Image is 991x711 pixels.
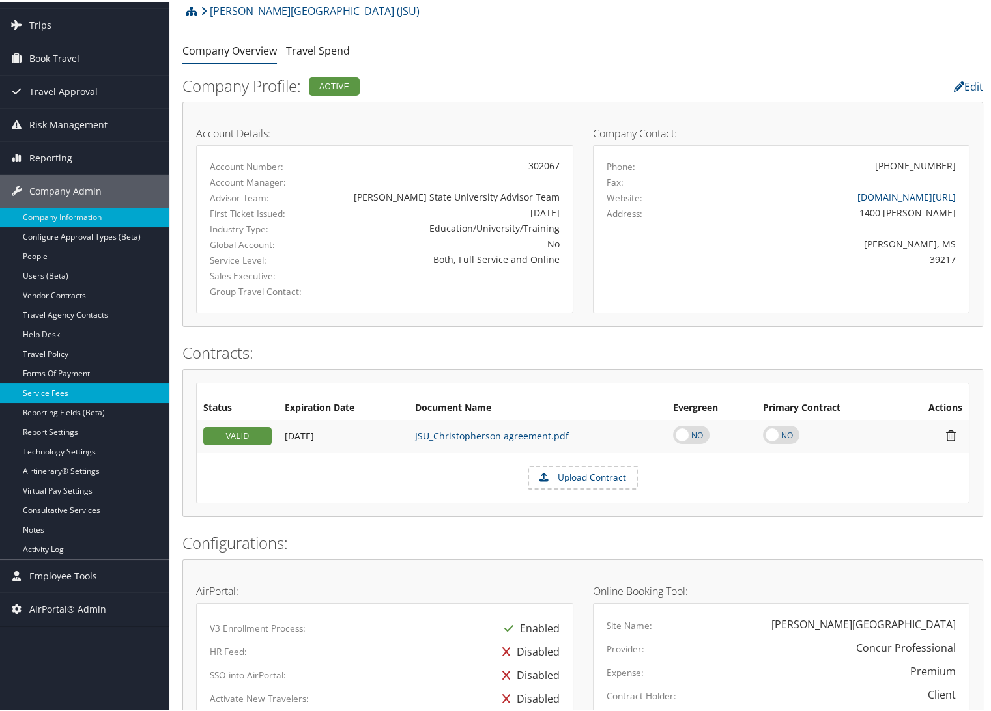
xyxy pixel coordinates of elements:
th: Actions [897,395,969,418]
label: Site Name: [607,617,652,630]
div: Active [309,76,360,94]
div: No [333,235,560,249]
label: Address: [607,205,642,218]
div: Enabled [498,615,560,638]
div: Disabled [496,662,560,685]
div: Both, Full Service and Online [333,251,560,264]
h2: Configurations: [182,530,983,552]
label: HR Feed: [210,643,247,656]
label: Service Level: [210,252,313,265]
a: Company Overview [182,42,277,56]
label: Fax: [607,174,624,187]
div: Education/University/Training [333,219,560,233]
div: Disabled [496,685,560,708]
label: Industry Type: [210,221,313,234]
label: Account Manager: [210,174,313,187]
label: Activate New Travelers: [210,690,309,703]
div: [PHONE_NUMBER] [875,157,956,171]
label: Website: [607,189,642,202]
label: Advisor Team: [210,189,313,202]
div: [DATE] [333,204,560,217]
label: SSO into AirPortal: [210,667,286,680]
div: [PERSON_NAME] State University Advisor Team [333,188,560,202]
a: [DOMAIN_NAME][URL] [857,189,956,201]
span: Risk Management [29,107,108,139]
label: Sales Executive: [210,268,313,281]
h4: Online Booking Tool: [593,584,970,594]
span: [DATE] [285,428,314,440]
label: First Ticket Issued: [210,205,313,218]
a: JSU_Christopherson agreement.pdf [415,428,569,440]
th: Status [197,395,278,418]
label: Phone: [607,158,635,171]
label: Provider: [607,641,644,654]
span: Reporting [29,140,72,173]
div: Concur Professional [856,638,956,654]
label: Contract Holder: [607,688,676,701]
div: 39217 [698,251,956,264]
h4: Account Details: [196,126,573,137]
span: Company Admin [29,173,102,206]
i: Remove Contract [940,427,962,441]
span: AirPortal® Admin [29,591,106,624]
label: V3 Enrollment Process: [210,620,306,633]
th: Expiration Date [278,395,409,418]
h4: AirPortal: [196,584,573,594]
div: VALID [203,425,272,443]
a: Travel Spend [286,42,350,56]
div: 302067 [333,157,560,171]
span: Trips [29,7,51,40]
div: [PERSON_NAME][GEOGRAPHIC_DATA] [771,615,956,630]
div: 1400 [PERSON_NAME] [698,204,956,217]
label: Account Number: [210,158,313,171]
th: Document Name [409,395,667,418]
div: Premium [910,662,956,677]
a: Edit [954,77,983,92]
div: Client [928,685,956,701]
div: Add/Edit Date [285,428,402,440]
h2: Contracts: [182,340,983,362]
label: Expense: [607,664,644,677]
th: Evergreen [667,395,756,418]
span: Travel Approval [29,74,98,106]
div: [PERSON_NAME], MS [698,235,956,249]
th: Primary Contract [756,395,897,418]
label: Global Account: [210,236,313,249]
div: Disabled [496,638,560,662]
h4: Company Contact: [593,126,970,137]
span: Book Travel [29,40,79,73]
h2: Company Profile: [182,73,710,95]
span: Employee Tools [29,558,97,591]
label: Upload Contract [529,465,637,487]
label: Group Travel Contact: [210,283,313,296]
